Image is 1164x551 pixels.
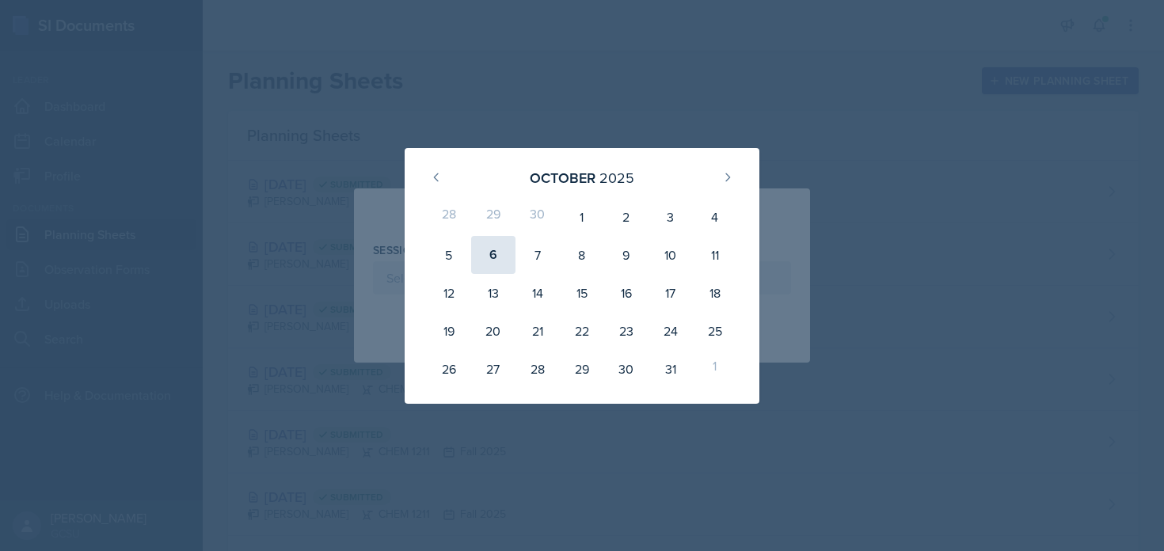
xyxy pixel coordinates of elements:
[471,350,515,388] div: 27
[604,312,649,350] div: 23
[427,350,471,388] div: 26
[515,198,560,236] div: 30
[604,236,649,274] div: 9
[515,236,560,274] div: 7
[693,198,737,236] div: 4
[693,350,737,388] div: 1
[427,236,471,274] div: 5
[649,198,693,236] div: 3
[471,198,515,236] div: 29
[693,236,737,274] div: 11
[604,274,649,312] div: 16
[693,312,737,350] div: 25
[515,350,560,388] div: 28
[649,350,693,388] div: 31
[604,198,649,236] div: 2
[649,312,693,350] div: 24
[471,274,515,312] div: 13
[560,312,604,350] div: 22
[427,274,471,312] div: 12
[427,312,471,350] div: 19
[515,312,560,350] div: 21
[604,350,649,388] div: 30
[560,198,604,236] div: 1
[471,312,515,350] div: 20
[560,350,604,388] div: 29
[599,167,634,188] div: 2025
[649,236,693,274] div: 10
[471,236,515,274] div: 6
[560,236,604,274] div: 8
[515,274,560,312] div: 14
[649,274,693,312] div: 17
[560,274,604,312] div: 15
[530,167,595,188] div: October
[427,198,471,236] div: 28
[693,274,737,312] div: 18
